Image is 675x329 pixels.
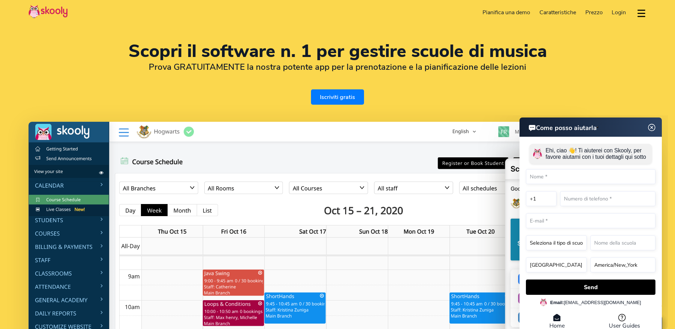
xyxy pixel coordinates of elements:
img: Skooly [28,5,68,19]
a: Iscriviti gratis [311,89,364,105]
a: Prezzo [581,7,607,18]
a: Login [607,7,631,18]
a: Caratteristiche [535,7,581,18]
span: Login [612,9,626,16]
h1: Scopri il software n. 1 per gestire scuole di musica [28,43,647,60]
a: Pianifica una demo [478,7,535,18]
span: Prezzo [585,9,603,16]
button: dropdown menu [636,5,647,21]
h2: Prova GRATUITAMENTE la nostra potente app per la prenotazione e la pianificazione delle lezioni [28,62,647,72]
